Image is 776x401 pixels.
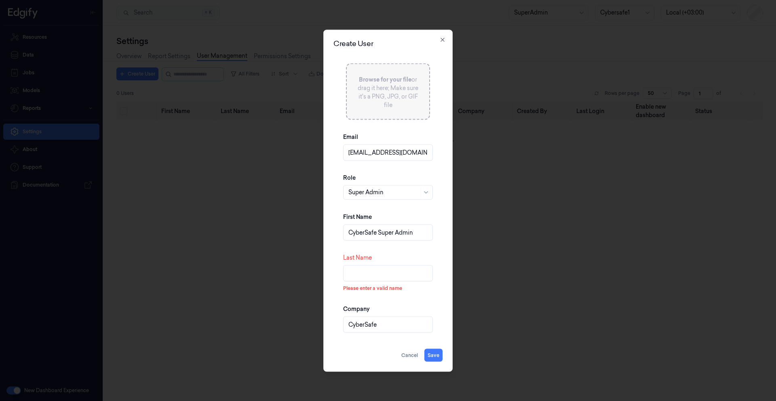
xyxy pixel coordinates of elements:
[424,349,443,361] button: Save
[359,76,411,83] span: Browse for your file
[343,254,372,261] label: Last Name
[398,349,421,361] button: Cancel
[343,284,433,292] p: Please enter a valid name
[343,212,372,220] label: First Name
[343,132,358,141] label: Email
[343,173,356,181] label: Role
[356,75,420,109] p: or drag it here; Make sure it's a PNG, JPG, or GIF file
[333,40,443,47] h2: Create User
[343,304,370,313] label: Company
